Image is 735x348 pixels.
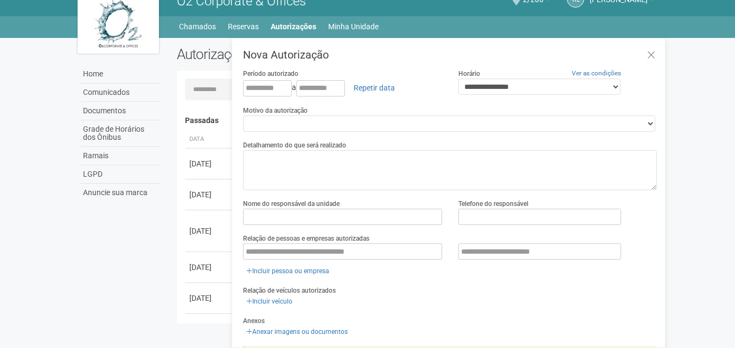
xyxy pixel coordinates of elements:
[228,19,259,34] a: Reservas
[80,184,161,202] a: Anuncie sua marca
[80,120,161,147] a: Grade de Horários dos Ônibus
[243,49,657,60] h3: Nova Autorização
[243,199,340,209] label: Nome do responsável da unidade
[185,117,650,125] h4: Passadas
[572,69,621,77] a: Ver as condições
[189,189,229,200] div: [DATE]
[80,83,161,102] a: Comunicados
[243,106,308,115] label: Motivo da autorização
[243,316,265,326] label: Anexos
[189,262,229,273] div: [DATE]
[243,295,296,307] a: Incluir veículo
[189,225,229,236] div: [DATE]
[243,79,442,97] div: a
[189,293,229,304] div: [DATE]
[458,69,480,79] label: Horário
[185,131,234,149] th: Data
[243,265,333,277] a: Incluir pessoa ou empresa
[243,286,336,295] label: Relação de veículos autorizados
[80,165,161,184] a: LGPD
[177,46,409,62] h2: Autorizações
[243,140,346,150] label: Detalhamento do que será realizado
[347,79,402,97] a: Repetir data
[243,69,298,79] label: Período autorizado
[243,326,351,338] a: Anexar imagens ou documentos
[328,19,379,34] a: Minha Unidade
[80,65,161,83] a: Home
[243,234,369,243] label: Relação de pessoas e empresas autorizadas
[458,199,528,209] label: Telefone do responsável
[271,19,316,34] a: Autorizações
[179,19,216,34] a: Chamados
[80,102,161,120] a: Documentos
[80,147,161,165] a: Ramais
[189,158,229,169] div: [DATE]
